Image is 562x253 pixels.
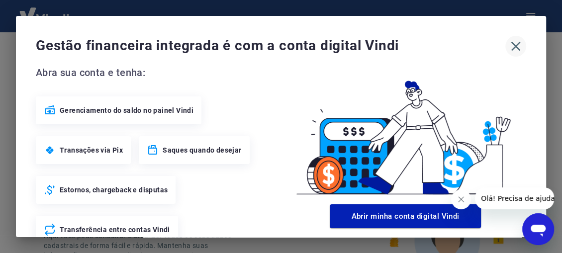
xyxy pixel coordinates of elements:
span: Transações via Pix [60,145,123,155]
span: Gerenciamento do saldo no painel Vindi [60,105,193,115]
span: Transferência entre contas Vindi [60,225,170,235]
span: Abra sua conta e tenha: [36,65,284,81]
span: Gestão financeira integrada é com a conta digital Vindi [36,36,505,56]
iframe: Mensagem da empresa [475,187,554,209]
iframe: Fechar mensagem [451,189,471,209]
span: Estornos, chargeback e disputas [60,185,168,195]
span: Saques quando desejar [163,145,241,155]
img: Good Billing [284,65,526,200]
span: Olá! Precisa de ajuda? [6,7,84,15]
iframe: Botão para abrir a janela de mensagens [522,213,554,245]
button: Abrir minha conta digital Vindi [330,204,481,228]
